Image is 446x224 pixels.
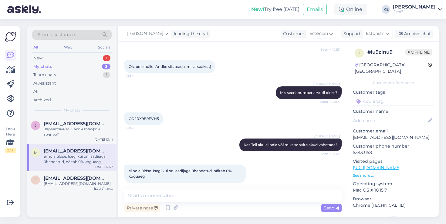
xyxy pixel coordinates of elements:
div: Team chats [33,72,56,78]
div: My chats [33,64,52,70]
span: j [35,123,36,128]
span: 12:56 [126,125,149,130]
div: [GEOGRAPHIC_DATA], [GEOGRAPHIC_DATA] [355,62,428,75]
div: Archived [33,97,51,103]
div: Online [334,4,367,15]
div: Customer information [353,80,434,85]
span: CO2RX9B9FVH5 [129,116,159,121]
p: Customer tags [353,89,434,95]
div: Support [341,31,361,37]
span: Seen ✓ 12:54 [317,99,340,104]
a: [PERSON_NAME]iProff [393,5,442,14]
input: Add a tag [353,97,434,106]
div: Extra [353,215,434,220]
span: i [359,51,360,55]
div: Archive chat [395,30,433,38]
div: iProff [393,9,436,14]
span: [PERSON_NAME] [127,30,163,37]
div: All [33,89,39,95]
div: Customer [281,31,304,37]
a: [URL][DOMAIN_NAME] [353,165,400,170]
p: Customer phone number [353,143,434,149]
p: Mac OS X 10.15.7 [353,187,434,193]
div: AI Assistant [33,80,56,86]
div: All [32,43,39,51]
span: julia20juqa@gmail.com [44,121,107,126]
span: Estonian [366,30,384,37]
input: Add name [353,117,427,124]
div: Socials [97,43,112,51]
div: 1 [103,72,110,78]
p: See more ... [353,173,434,178]
div: Look Here [5,126,16,153]
span: [PERSON_NAME] [314,134,340,138]
p: [EMAIL_ADDRESS][DOMAIN_NAME] [353,134,434,141]
div: [PERSON_NAME] [393,5,436,9]
div: [DATE] 13:43 [94,186,113,191]
div: Здравствуйте. Какой телефон точнее? [44,126,113,137]
span: 12:57 [126,183,149,188]
p: 53433158 [353,149,434,156]
span: My chats [64,108,80,113]
div: Private note [124,204,160,212]
p: Browser [353,196,434,202]
span: 12:54 [126,73,149,78]
div: Web [63,43,73,51]
p: Customer email [353,128,434,134]
span: ei hoia üldse. Isegi kui on laadijaga ühendatud, näitab 0% koguaeg. [129,169,232,179]
span: Send [324,205,339,211]
span: Ok, pole hullu. Andke siis teada, millal saaks. :) [129,64,211,69]
span: Mis seerianumber arvutil oleks? [280,90,337,95]
span: Seen ✓ 12:53 [317,47,340,52]
p: Operating system [353,181,434,187]
span: mrs.dina.osman@gmail.com [44,148,107,154]
div: Try free [DATE]: [251,6,300,13]
p: Visited pages [353,158,434,165]
button: Emails [303,4,327,15]
span: janinaperekopskaja8@gmail.com [44,176,107,181]
span: Offline [405,49,432,55]
div: New [33,55,42,61]
div: 3 [102,64,110,70]
span: Seen ✓ 12:57 [317,152,340,156]
b: New! [251,6,264,12]
div: [DATE] 12:57 [94,165,113,169]
div: 2 / 3 [5,148,16,153]
span: Estonian [309,30,328,37]
div: KE [382,5,390,14]
p: Chrome [TECHNICAL_ID] [353,202,434,209]
div: [DATE] 13:41 [95,137,113,142]
span: Search customers [38,32,76,38]
img: Askly Logo [5,31,16,42]
span: m [34,150,37,155]
div: ei hoia üldse. Isegi kui on laadijaga ühendatud, näitab 0% koguaeg. [44,154,113,165]
p: Customer name [353,108,434,115]
span: [PERSON_NAME] [314,82,340,86]
span: Kas Teil aku ei hoia või miks soovite akud vahetada? [244,142,337,147]
div: 1 [103,55,110,61]
span: j [35,178,36,182]
div: # iu9zinu9 [367,48,405,56]
div: [EMAIL_ADDRESS][DOMAIN_NAME] [44,181,113,186]
div: leading the chat [171,31,208,37]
